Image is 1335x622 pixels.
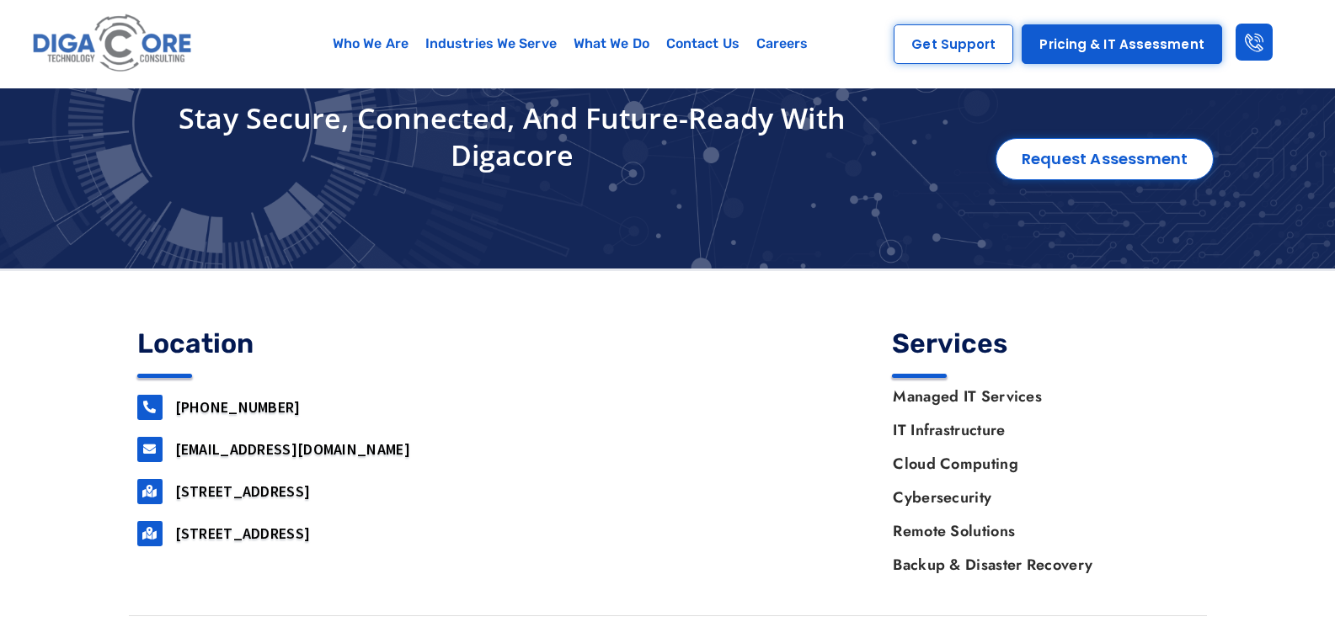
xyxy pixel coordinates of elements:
[911,38,996,51] span: Get Support
[175,524,311,543] a: [STREET_ADDRESS]
[876,447,1198,481] a: Cloud Computing
[175,481,311,501] a: [STREET_ADDRESS]
[29,8,197,79] img: Digacore logo 1
[324,24,417,63] a: Who We Are
[417,24,565,63] a: Industries We Serve
[267,24,874,63] nav: Menu
[876,380,1198,582] nav: Menu
[876,380,1198,413] a: Managed IT Services
[894,24,1013,64] a: Get Support
[996,138,1215,180] a: Request Assessment
[565,24,658,63] a: What We Do
[137,330,444,357] h4: Location
[175,439,410,459] a: [EMAIL_ADDRESS][DOMAIN_NAME]
[876,514,1198,548] a: Remote Solutions
[1039,38,1204,51] span: Pricing & IT Assessment
[876,413,1198,447] a: IT Infrastructure
[892,330,1199,357] h4: Services
[876,481,1198,514] a: Cybersecurity
[137,395,163,420] a: 732-646-5725
[129,99,896,173] h4: Stay Secure, Connected, and Future-Ready with Digacore
[658,24,748,63] a: Contact Us
[876,548,1198,582] a: Backup & Disaster Recovery
[137,437,163,462] a: support@digacore.com
[175,397,301,417] a: [PHONE_NUMBER]
[137,521,163,546] a: 2917 Penn Forest Blvd, Roanoke, VA 24018
[1022,24,1221,64] a: Pricing & IT Assessment
[748,24,817,63] a: Careers
[137,479,163,504] a: 160 airport road, Suite 201, Lakewood, NJ, 08701
[498,405,729,507] img: digacore logo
